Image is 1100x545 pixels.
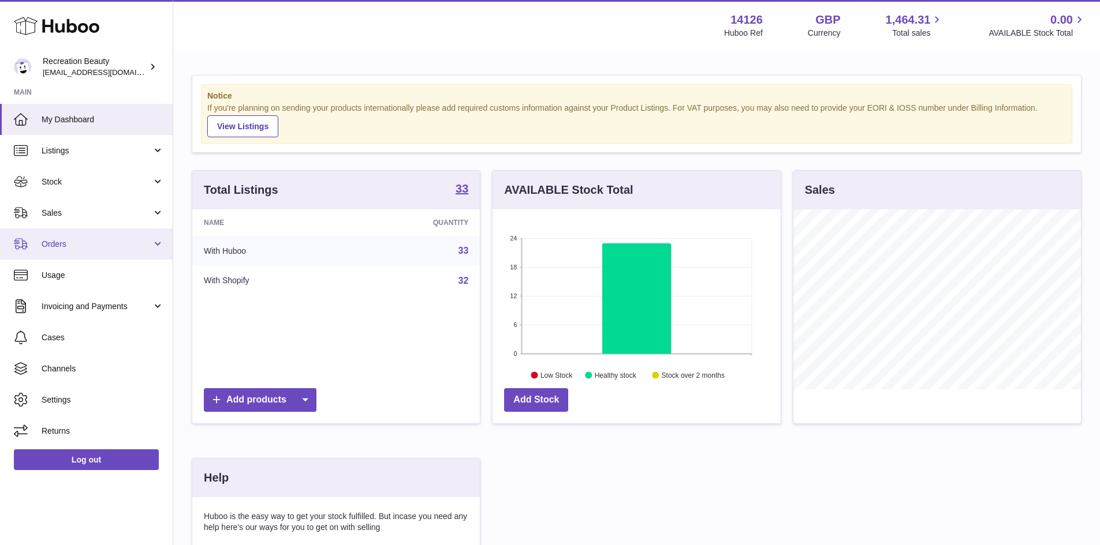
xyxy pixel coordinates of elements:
[42,363,164,374] span: Channels
[42,394,164,405] span: Settings
[42,114,164,125] span: My Dashboard
[458,276,469,285] a: 32
[204,470,229,486] h3: Help
[458,246,469,255] a: 33
[886,12,944,39] a: 1,464.31 Total sales
[43,67,170,77] span: [EMAIL_ADDRESS][DOMAIN_NAME]
[348,209,480,236] th: Quantity
[595,371,637,379] text: Healthy stock
[42,145,152,156] span: Listings
[42,270,164,281] span: Usage
[514,350,517,357] text: 0
[892,28,944,39] span: Total sales
[42,426,164,437] span: Returns
[510,235,517,242] text: 24
[510,292,517,299] text: 12
[456,183,468,197] a: 33
[456,183,468,194] strong: 33
[207,115,278,137] a: View Listings
[886,12,931,28] span: 1,464.31
[989,12,1086,39] a: 0.00 AVAILABLE Stock Total
[192,209,348,236] th: Name
[42,332,164,343] span: Cases
[43,56,147,78] div: Recreation Beauty
[514,321,517,328] text: 6
[204,511,468,533] p: Huboo is the easy way to get your stock fulfilled. But incase you need any help here's our ways f...
[989,28,1086,39] span: AVAILABLE Stock Total
[204,388,316,412] a: Add products
[192,236,348,266] td: With Huboo
[510,264,517,270] text: 18
[207,103,1066,137] div: If you're planning on sending your products internationally please add required customs informati...
[808,28,841,39] div: Currency
[805,182,835,198] h3: Sales
[1050,12,1073,28] span: 0.00
[504,388,568,412] a: Add Stock
[504,182,633,198] h3: AVAILABLE Stock Total
[204,182,278,198] h3: Total Listings
[42,208,152,219] span: Sales
[662,371,725,379] text: Stock over 2 months
[724,28,763,39] div: Huboo Ref
[42,239,152,250] span: Orders
[540,371,573,379] text: Low Stock
[42,301,152,312] span: Invoicing and Payments
[192,266,348,296] td: With Shopify
[42,176,152,187] span: Stock
[14,58,31,76] img: internalAdmin-14126@internal.huboo.com
[207,91,1066,102] strong: Notice
[730,12,763,28] strong: 14126
[815,12,840,28] strong: GBP
[14,449,159,470] a: Log out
